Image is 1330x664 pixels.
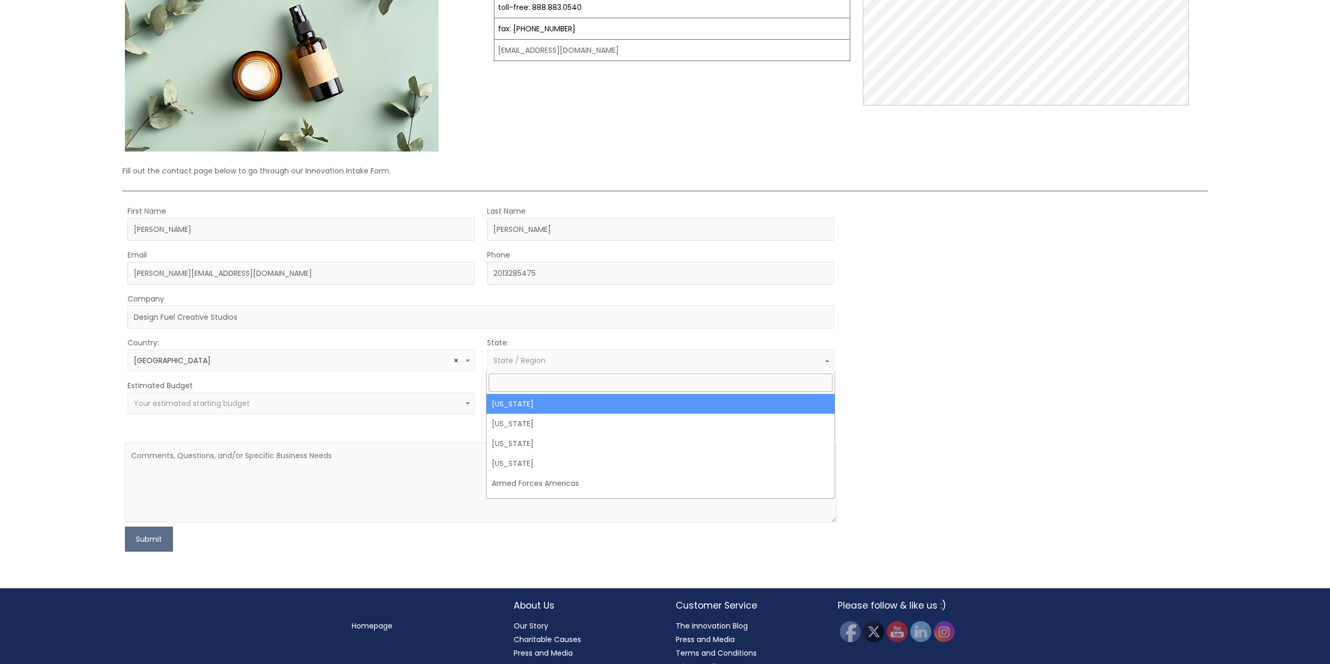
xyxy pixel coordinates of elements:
h2: About Us [514,599,655,612]
a: fax: [PHONE_NUMBER] [498,24,575,34]
h2: Customer Service [676,599,817,612]
span: United States [134,356,469,366]
li: [US_STATE] [487,394,835,414]
li: [US_STATE] [487,434,835,453]
label: First Name [128,204,166,218]
img: Twitter [863,621,884,642]
input: Company Name [128,306,834,329]
input: Last Name [487,218,834,241]
button: Submit [125,527,173,552]
h2: Please follow & like us :) [838,599,979,612]
input: Enter Your Email [128,262,475,285]
input: First Name [128,218,475,241]
label: Last Name [487,204,526,218]
li: Armed Forces Americas [487,473,835,493]
label: Estimated Budget [128,379,193,392]
a: Press and Media [676,634,735,645]
a: The Innovation Blog [676,621,748,631]
a: Homepage [352,621,392,631]
span: Your estimated starting budget [134,398,250,409]
a: Charitable Causes [514,634,581,645]
label: Country: [128,336,159,350]
nav: Menu [352,619,493,633]
a: Our Story [514,621,548,631]
label: State: [487,336,508,350]
img: Facebook [840,621,861,642]
p: Fill out the contact page below to go through our Innovation Intake Form. [122,164,1208,178]
span: Remove all items [454,356,458,366]
span: State / Region [493,355,546,366]
li: Armed Forces Europe [487,493,835,513]
label: Company [128,292,164,306]
input: Enter Your Phone Number [487,262,834,285]
li: [US_STATE] [487,414,835,434]
li: [US_STATE] [487,453,835,473]
label: Email [128,248,147,262]
a: Terms and Conditions [676,648,757,658]
span: United States [128,350,475,371]
nav: About Us [514,619,655,660]
label: Phone [487,248,510,262]
td: [EMAIL_ADDRESS][DOMAIN_NAME] [494,40,850,61]
a: toll-free: 888.883.0540 [498,2,582,13]
a: Press and Media [514,648,573,658]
